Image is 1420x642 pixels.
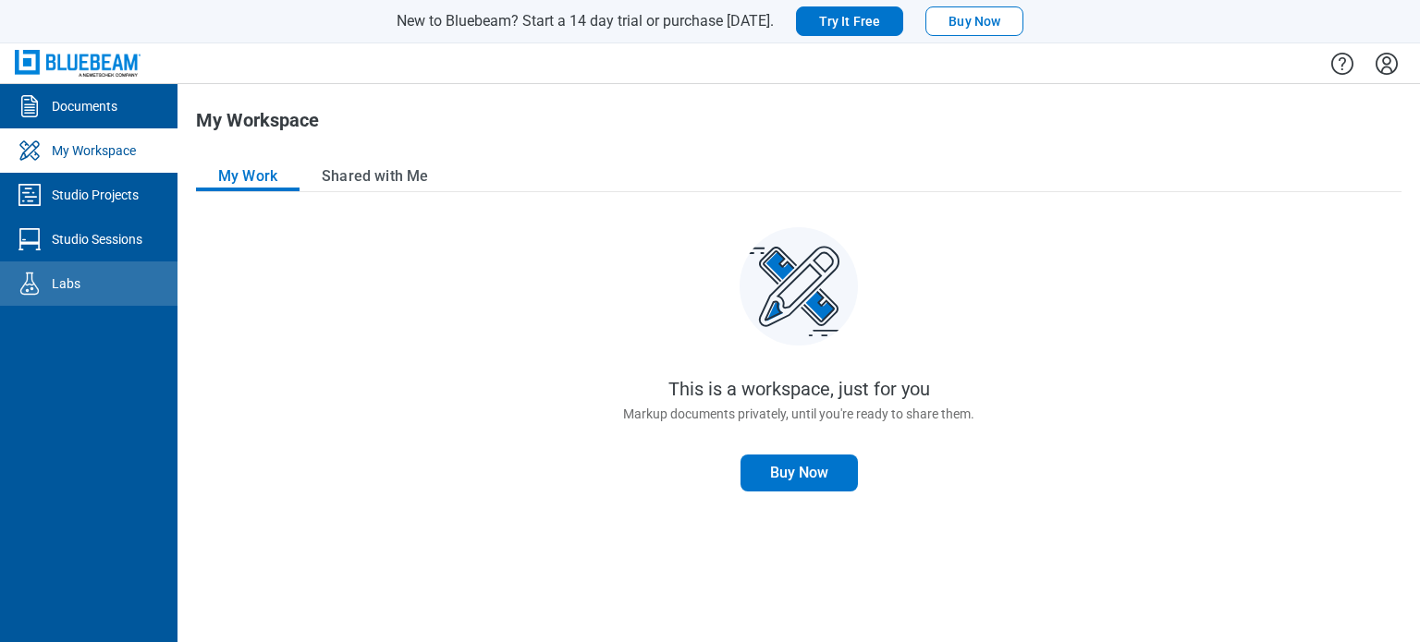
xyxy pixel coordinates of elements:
button: Buy Now [925,6,1023,36]
img: Bluebeam, Inc. [15,50,141,77]
button: Try It Free [796,6,904,36]
svg: Labs [15,269,44,298]
div: Documents [52,97,117,115]
div: My Workspace [52,141,136,160]
svg: Documents [15,91,44,121]
div: Studio Projects [52,186,139,204]
button: Settings [1372,48,1402,79]
button: My Work [196,162,300,191]
span: New to Bluebeam? Start a 14 day trial or purchase [DATE]. [397,12,774,30]
a: Buy Now [741,454,858,491]
h1: My Workspace [196,110,319,139]
svg: My Workspace [15,136,44,165]
div: Labs [52,274,80,293]
svg: Studio Projects [15,180,44,210]
p: This is a workspace, just for you [668,379,930,399]
div: Studio Sessions [52,230,142,248]
button: Shared with Me [300,162,450,191]
p: Markup documents privately, until you're ready to share them. [623,406,974,436]
svg: Studio Sessions [15,224,44,254]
